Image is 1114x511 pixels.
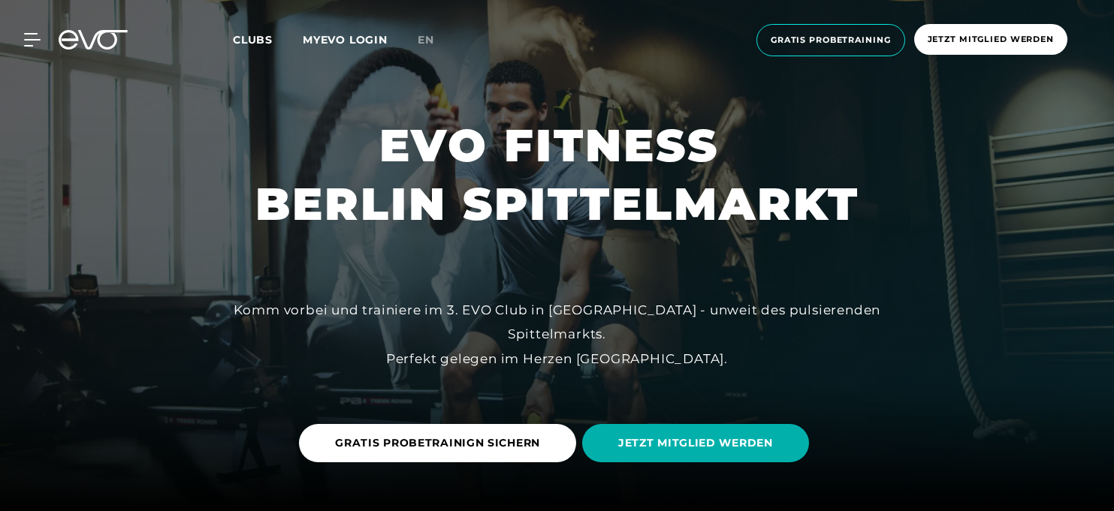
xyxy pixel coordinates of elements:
span: GRATIS PROBETRAINIGN SICHERN [335,435,540,451]
span: Gratis Probetraining [771,34,891,47]
a: en [418,32,452,49]
a: MYEVO LOGIN [303,33,388,47]
a: Jetzt Mitglied werden [910,24,1072,56]
h1: EVO FITNESS BERLIN SPITTELMARKT [255,116,859,233]
a: JETZT MITGLIED WERDEN [582,413,815,473]
span: JETZT MITGLIED WERDEN [618,435,773,451]
a: Clubs [233,32,303,47]
a: GRATIS PROBETRAINIGN SICHERN [299,413,582,473]
span: Jetzt Mitglied werden [928,33,1054,46]
div: Komm vorbei und trainiere im 3. EVO Club in [GEOGRAPHIC_DATA] - unweit des pulsierenden Spittelma... [219,298,895,371]
span: Clubs [233,33,273,47]
span: en [418,33,434,47]
a: Gratis Probetraining [752,24,910,56]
